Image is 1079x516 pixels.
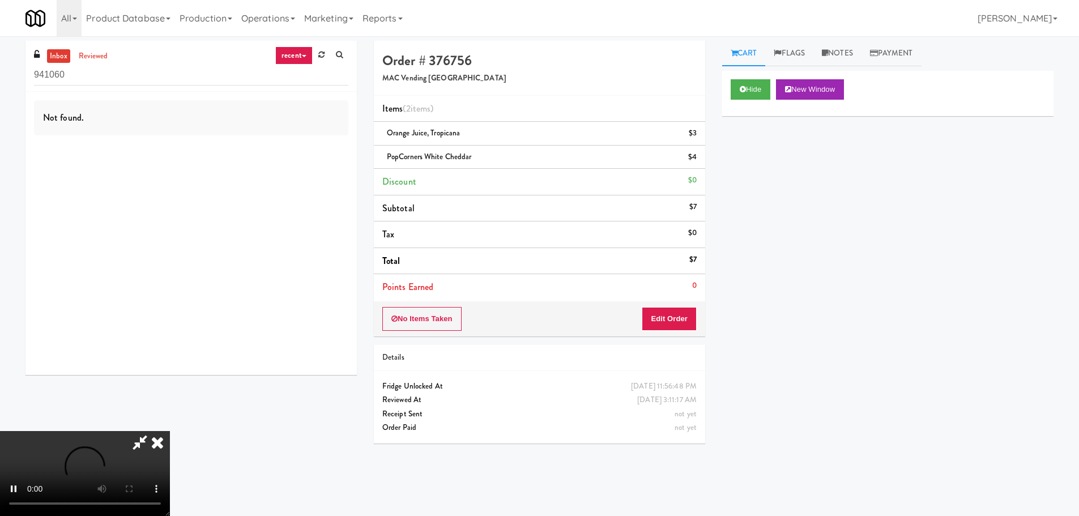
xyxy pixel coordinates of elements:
[688,150,697,164] div: $4
[382,202,415,215] span: Subtotal
[675,422,697,433] span: not yet
[382,307,462,331] button: No Items Taken
[637,393,697,407] div: [DATE] 3:11:17 AM
[382,379,697,394] div: Fridge Unlocked At
[34,65,348,86] input: Search vision orders
[688,173,697,187] div: $0
[25,8,45,28] img: Micromart
[862,41,922,66] a: Payment
[382,102,433,115] span: Items
[382,254,400,267] span: Total
[776,79,844,100] button: New Window
[382,175,416,188] span: Discount
[382,407,697,421] div: Receipt Sent
[722,41,766,66] a: Cart
[382,351,697,365] div: Details
[382,53,697,68] h4: Order # 376756
[765,41,813,66] a: Flags
[43,111,84,124] span: Not found.
[731,79,770,100] button: Hide
[689,126,697,140] div: $3
[387,127,460,138] span: Orange Juice, Tropicana
[689,253,697,267] div: $7
[382,74,697,83] h5: MAC Vending [GEOGRAPHIC_DATA]
[689,200,697,214] div: $7
[382,421,697,435] div: Order Paid
[813,41,862,66] a: Notes
[76,49,111,63] a: reviewed
[631,379,697,394] div: [DATE] 11:56:48 PM
[642,307,697,331] button: Edit Order
[387,151,471,162] span: PopCorners White Cheddar
[688,226,697,240] div: $0
[411,102,431,115] ng-pluralize: items
[275,46,313,65] a: recent
[47,49,70,63] a: inbox
[403,102,433,115] span: (2 )
[692,279,697,293] div: 0
[382,280,433,293] span: Points Earned
[382,393,697,407] div: Reviewed At
[675,408,697,419] span: not yet
[382,228,394,241] span: Tax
